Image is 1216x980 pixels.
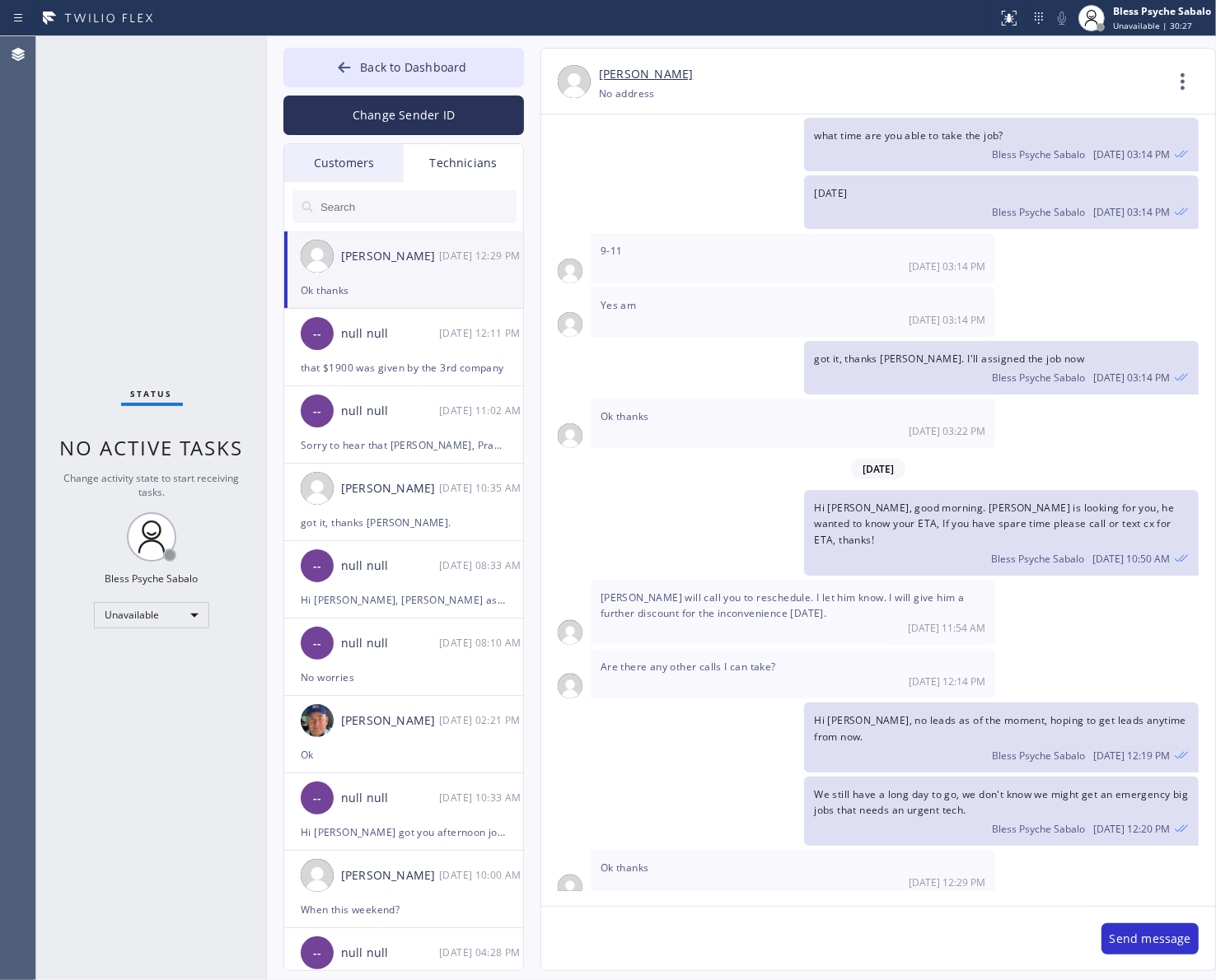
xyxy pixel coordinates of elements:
span: Status [131,388,173,399]
img: user.png [558,423,582,448]
span: Unavailable | 30:27 [1113,20,1192,31]
div: 08/11/2025 9:14 AM [804,175,1199,229]
span: got it, thanks [PERSON_NAME]. I'll assigned the job now [814,352,1084,366]
span: Bless Psyche Sabalo [992,822,1085,836]
img: user.png [558,312,582,337]
span: Are there any other calls I can take? [601,660,776,674]
img: user.png [301,472,334,505]
span: [DATE] [851,459,905,479]
span: [DATE] 03:14 PM [909,259,985,273]
span: Hi [PERSON_NAME], good morning. [PERSON_NAME] is looking for you, he wanted to know your ETA, If ... [814,501,1174,546]
img: user.png [558,259,582,283]
span: Back to Dashboard [360,59,466,75]
div: null null [341,789,439,808]
div: got it, thanks [PERSON_NAME]. [301,513,507,532]
span: what time are you able to take the job? [814,128,1003,142]
div: 08/12/2025 9:50 AM [804,490,1199,576]
span: -- [313,324,321,343]
div: 08/06/2025 9:28 AM [439,943,525,962]
img: user.png [301,240,334,273]
img: user.png [558,620,582,645]
div: Technicians [404,144,523,182]
div: null null [341,324,439,343]
div: null null [341,634,439,653]
div: 08/12/2025 9:29 AM [591,850,995,899]
span: [DATE] 03:14 PM [1093,371,1170,385]
div: 08/11/2025 9:22 AM [591,399,995,448]
img: eb1005bbae17aab9b5e109a2067821b9.jpg [301,704,334,737]
a: [PERSON_NAME] [599,65,693,84]
span: [DATE] 03:14 PM [909,313,985,327]
div: Bless Psyche Sabalo [1113,4,1211,18]
span: [DATE] 11:54 AM [908,621,985,635]
div: 08/11/2025 9:14 AM [591,233,995,282]
span: [DATE] 10:50 AM [1092,552,1170,566]
div: 08/12/2025 9:11 AM [439,324,525,343]
div: Customers [284,144,404,182]
button: Change Sender ID [283,96,524,135]
div: 08/11/2025 9:14 AM [804,118,1199,171]
span: No active tasks [60,434,244,461]
img: user.png [301,859,334,892]
div: 08/12/2025 9:14 AM [591,649,995,698]
input: Search [319,190,517,223]
div: 08/11/2025 9:14 AM [591,287,995,337]
span: Yes am [601,298,636,312]
div: 08/12/2025 9:33 AM [439,556,525,575]
div: When this weekend? [301,900,507,919]
div: null null [341,557,439,576]
span: [DATE] 12:29 PM [909,875,985,889]
div: [PERSON_NAME] [341,712,439,730]
span: [DATE] 03:14 PM [1093,147,1170,161]
div: Ok [301,745,507,764]
span: Ok thanks [601,409,649,423]
button: Mute [1050,7,1073,30]
span: [DATE] 12:14 PM [909,674,985,688]
div: Hi [PERSON_NAME], [PERSON_NAME] ask me when are you able to send the photos and estimate? [301,590,507,609]
div: 08/12/2025 9:02 AM [439,401,525,420]
div: No address [599,84,655,103]
div: 08/11/2025 9:00 AM [439,866,525,884]
div: Hi [PERSON_NAME] got you afternoon job: 2-5, $99, Standard WH, smoke is coming out, 6-8 months, n... [301,823,507,842]
div: [PERSON_NAME] [341,247,439,266]
button: Send message [1101,923,1199,954]
span: [DATE] [814,186,847,200]
div: 08/12/2025 9:35 AM [439,478,525,497]
span: Bless Psyche Sabalo [992,371,1085,385]
div: 08/12/2025 9:19 AM [804,702,1199,772]
div: 08/11/2025 9:33 AM [439,788,525,807]
span: [PERSON_NAME] will call you to reschedule. I let him know. I will give him a further discount for... [601,590,964,620]
img: user.png [558,875,582,899]
div: [PERSON_NAME] [341,866,439,885]
button: Back to Dashboard [283,48,524,87]
span: Change activity state to start receiving tasks. [64,471,240,499]
div: 08/11/2025 9:14 AM [804,341,1199,394]
div: 08/12/2025 9:54 AM [591,580,995,645]
div: Bless Psyche Sabalo [105,572,199,586]
span: Hi [PERSON_NAME], no leads as of the moment, hoping to get leads anytime from now. [814,713,1186,743]
div: Ok thanks [301,281,507,300]
div: 08/12/2025 9:29 AM [439,246,525,265]
div: 08/11/2025 9:21 AM [439,711,525,730]
div: null null [341,402,439,421]
span: [DATE] 12:19 PM [1093,749,1170,763]
span: We still have a long day to go, we don't know we might get an emergency big jobs that needs an ur... [814,787,1188,817]
div: null null [341,944,439,963]
div: Sorry to hear that [PERSON_NAME], Praying for a quick recovery. Please have a good rest, and stay... [301,436,507,455]
span: [DATE] 03:22 PM [909,424,985,438]
div: No worries [301,668,507,687]
img: user.png [558,674,582,698]
span: -- [313,789,321,808]
div: Unavailable [94,602,209,628]
span: [DATE] 03:14 PM [1093,205,1170,219]
span: -- [313,944,321,963]
img: user.png [558,65,591,98]
span: -- [313,402,321,421]
div: that $1900 was given by the 3rd company [301,358,507,377]
div: 08/12/2025 9:20 AM [804,777,1199,846]
span: Bless Psyche Sabalo [992,749,1085,763]
span: Ok thanks [601,861,649,875]
span: -- [313,557,321,576]
span: [DATE] 12:20 PM [1093,822,1170,836]
div: [PERSON_NAME] [341,479,439,498]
